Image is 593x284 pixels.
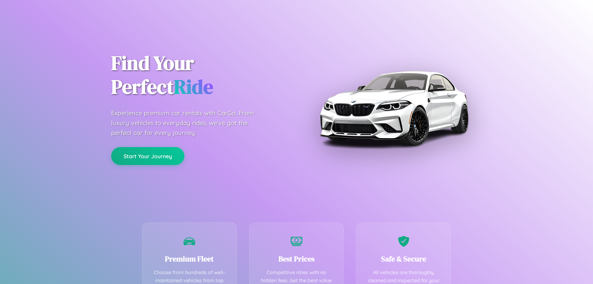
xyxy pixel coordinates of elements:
[111,147,184,165] button: Start Your Journey
[174,73,213,100] span: Ride
[317,31,471,185] img: Premium BMW car rental vehicle
[366,254,441,264] h3: Safe & Secure
[111,108,266,138] p: Experience premium car rentals with CarGo. From luxury vehicles to everyday rides, we've got the ...
[111,51,287,99] h1: Find Your Perfect
[152,254,227,264] h3: Premium Fleet
[259,254,334,264] h3: Best Prices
